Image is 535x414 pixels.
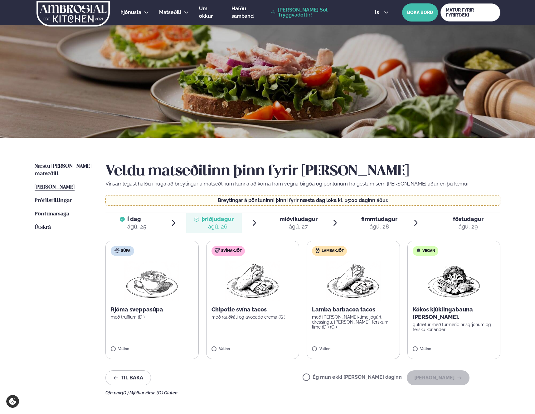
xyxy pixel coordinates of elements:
[280,216,318,222] span: miðvikudagur
[105,370,151,385] button: Til baka
[413,306,495,321] p: Kókos kjúklingabauna [PERSON_NAME].
[127,215,146,223] span: Í dag
[120,9,141,16] a: Þjónusta
[322,248,344,253] span: Lambakjöt
[422,248,435,253] span: Vegan
[315,248,320,253] img: Lamb.svg
[440,3,500,22] a: MATUR FYRIR FYRIRTÆKI
[202,223,234,230] div: ágú. 26
[212,315,294,320] p: með rauðkáli og avocado crema (G )
[35,210,69,218] a: Pöntunarsaga
[326,261,381,301] img: Wraps.png
[402,3,438,22] button: BÓKA BORÐ
[105,180,500,188] p: Vinsamlegast hafðu í huga að breytingar á matseðlinum kunna að koma fram vegna birgða og pöntunum...
[35,224,51,231] a: Útskrá
[121,248,130,253] span: Súpa
[120,9,141,15] span: Þjónusta
[111,315,193,320] p: með trufflum (D )
[212,306,294,313] p: Chipotle svína tacos
[159,9,181,15] span: Matseðill
[312,306,395,313] p: Lamba barbacoa tacos
[124,261,179,301] img: Soup.png
[35,225,51,230] span: Útskrá
[231,5,267,20] a: Hafðu samband
[35,163,93,178] a: Næstu [PERSON_NAME] matseðill
[159,9,181,16] a: Matseðill
[361,223,397,230] div: ágú. 28
[6,395,19,408] a: Cookie settings
[199,5,221,20] a: Um okkur
[202,216,234,222] span: þriðjudagur
[127,223,146,230] div: ágú. 25
[36,1,110,26] img: logo
[416,248,421,253] img: Vegan.svg
[114,248,119,253] img: soup.svg
[35,198,72,203] span: Prófílstillingar
[361,216,397,222] span: fimmtudagur
[122,390,157,395] span: (D ) Mjólkurvörur ,
[35,164,91,176] span: Næstu [PERSON_NAME] matseðill
[413,322,495,332] p: gulrætur með turmeric hrísgrjónum og fersku kóríander
[112,198,494,203] p: Breytingar á pöntuninni þinni fyrir næsta dag loka kl. 15:00 daginn áður.
[105,390,500,395] div: Ofnæmi:
[231,6,254,19] span: Hafðu samband
[35,185,75,190] span: [PERSON_NAME]
[225,261,280,301] img: Wraps.png
[111,306,193,313] p: Rjóma sveppasúpa
[270,7,361,17] a: [PERSON_NAME] Sól Tryggvadóttir!
[215,248,220,253] img: pork.svg
[312,315,395,330] p: með [PERSON_NAME]-lime jógúrt dressingu, [PERSON_NAME], ferskum lime (D ) (G )
[35,211,69,217] span: Pöntunarsaga
[375,10,381,15] span: is
[426,261,481,301] img: Vegan.png
[407,370,469,385] button: [PERSON_NAME]
[199,6,213,19] span: Um okkur
[35,184,75,191] a: [PERSON_NAME]
[370,10,393,15] button: is
[221,248,242,253] span: Svínakjöt
[35,197,72,205] a: Prófílstillingar
[280,223,318,230] div: ágú. 27
[453,223,484,230] div: ágú. 29
[157,390,178,395] span: (G ) Glúten
[105,163,500,180] h2: Veldu matseðilinn þinn fyrir [PERSON_NAME]
[453,216,484,222] span: föstudagur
